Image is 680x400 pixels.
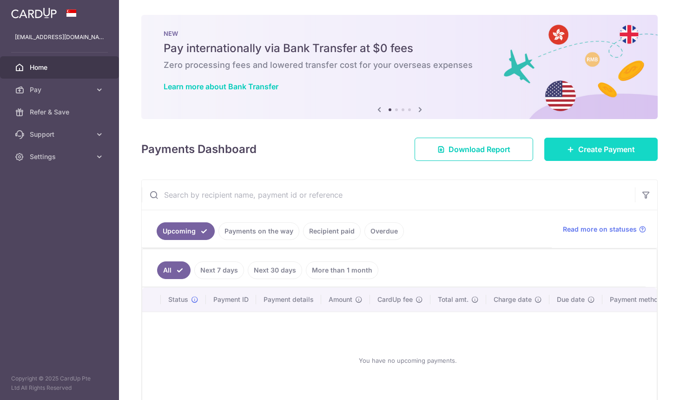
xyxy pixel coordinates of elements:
a: Overdue [364,222,404,240]
p: [EMAIL_ADDRESS][DOMAIN_NAME] [15,33,104,42]
span: Charge date [494,295,532,304]
span: Status [168,295,188,304]
span: Read more on statuses [563,225,637,234]
span: Pay [30,85,91,94]
a: Next 30 days [248,261,302,279]
th: Payment ID [206,287,256,312]
th: Payment method [602,287,673,312]
a: Recipient paid [303,222,361,240]
span: Home [30,63,91,72]
span: Total amt. [438,295,469,304]
input: Search by recipient name, payment id or reference [142,180,635,210]
span: Help [21,7,40,15]
a: More than 1 month [306,261,378,279]
a: Payments on the way [218,222,299,240]
h6: Zero processing fees and lowered transfer cost for your overseas expenses [164,60,635,71]
span: Amount [329,295,352,304]
a: Learn more about Bank Transfer [164,82,278,91]
p: NEW [164,30,635,37]
th: Payment details [256,287,321,312]
span: Settings [30,152,91,161]
h4: Payments Dashboard [141,141,257,158]
a: All [157,261,191,279]
span: CardUp fee [377,295,413,304]
span: Support [30,130,91,139]
img: Bank transfer banner [141,15,658,119]
a: Read more on statuses [563,225,646,234]
span: Download Report [449,144,510,155]
a: Download Report [415,138,533,161]
span: Due date [557,295,585,304]
h5: Pay internationally via Bank Transfer at $0 fees [164,41,635,56]
span: Create Payment [578,144,635,155]
a: Next 7 days [194,261,244,279]
a: Upcoming [157,222,215,240]
a: Create Payment [544,138,658,161]
img: CardUp [11,7,57,19]
span: Refer & Save [30,107,91,117]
